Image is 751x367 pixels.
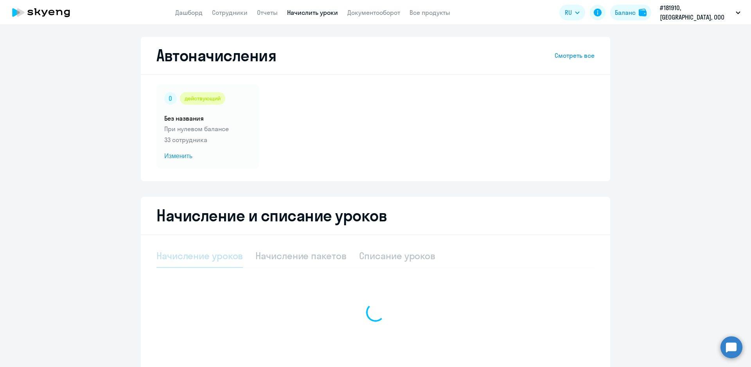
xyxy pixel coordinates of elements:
button: #181910, [GEOGRAPHIC_DATA], ООО [656,3,744,22]
h2: Начисление и списание уроков [156,206,595,225]
h2: Автоначисления [156,46,276,65]
div: действующий [180,92,225,105]
p: 33 сотрудника [164,135,251,144]
div: Баланс [615,8,636,17]
span: Изменить [164,151,251,161]
a: Смотреть все [555,51,595,60]
a: Начислить уроки [287,9,338,16]
button: RU [559,5,585,20]
a: Сотрудники [212,9,248,16]
p: При нулевом балансе [164,124,251,134]
span: RU [565,8,572,17]
p: #181910, [GEOGRAPHIC_DATA], ООО [660,3,733,22]
a: Все продукты [410,9,450,16]
img: balance [639,9,647,16]
button: Балансbalance [610,5,651,20]
h5: Без названия [164,114,251,123]
a: Дашборд [175,9,203,16]
a: Документооборот [347,9,400,16]
a: Отчеты [257,9,278,16]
